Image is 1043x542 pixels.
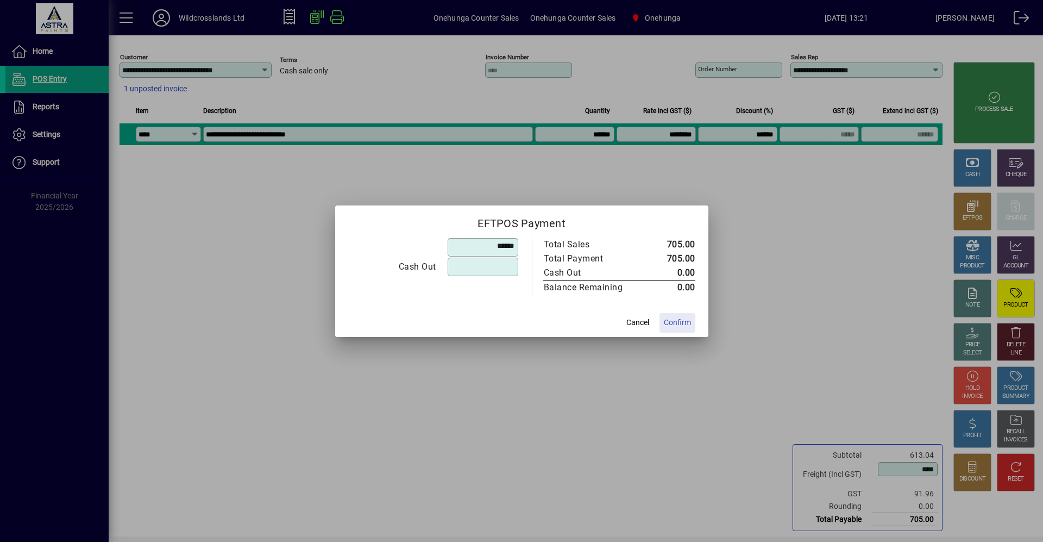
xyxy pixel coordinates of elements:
h2: EFTPOS Payment [335,205,708,237]
td: 705.00 [646,252,695,266]
div: Cash Out [544,266,635,279]
td: Total Sales [543,238,646,252]
button: Confirm [659,313,695,333]
td: 705.00 [646,238,695,252]
td: 0.00 [646,266,695,281]
span: Confirm [664,317,691,328]
div: Cash Out [349,260,436,273]
div: Balance Remaining [544,281,635,294]
td: 0.00 [646,280,695,295]
td: Total Payment [543,252,646,266]
button: Cancel [620,313,655,333]
span: Cancel [626,317,649,328]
